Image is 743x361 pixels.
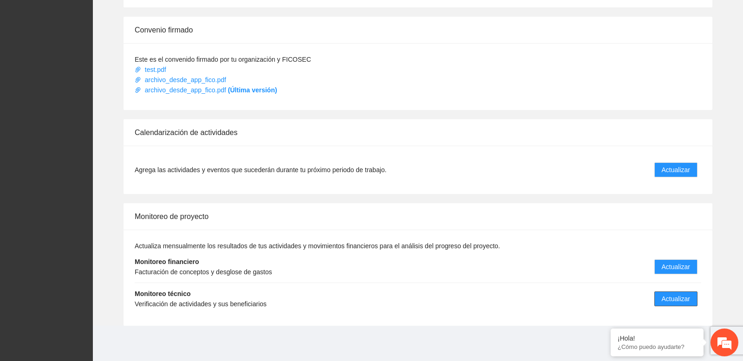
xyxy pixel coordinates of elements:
[48,47,156,59] div: Chatee con nosotros ahora
[135,119,701,146] div: Calendarización de actividades
[135,56,311,63] span: Este es el convenido firmado por tu organización y FICOSEC
[654,291,697,306] button: Actualizar
[618,343,697,350] p: ¿Cómo puedo ayudarte?
[135,165,386,175] span: Agrega las actividades y eventos que sucederán durante tu próximo periodo de trabajo.
[5,253,177,286] textarea: Escriba su mensaje y pulse “Intro”
[662,165,690,175] span: Actualizar
[662,262,690,272] span: Actualizar
[654,259,697,274] button: Actualizar
[135,258,199,265] strong: Monitoreo financiero
[152,5,175,27] div: Minimizar ventana de chat en vivo
[135,76,228,84] a: archivo_desde_app_fico.pdf
[135,300,267,308] span: Verificación de actividades y sus beneficiarios
[54,124,128,218] span: Estamos en línea.
[662,294,690,304] span: Actualizar
[618,335,697,342] div: ¡Hola!
[135,87,141,93] span: paper-clip
[135,86,277,94] a: archivo_desde_app_fico.pdf
[228,86,277,94] strong: (Última versión)
[135,66,141,73] span: paper-clip
[135,290,191,297] strong: Monitoreo técnico
[654,162,697,177] button: Actualizar
[135,203,701,230] div: Monitoreo de proyecto
[135,66,168,73] a: test.pdf
[135,77,141,83] span: paper-clip
[135,268,272,276] span: Facturación de conceptos y desglose de gastos
[135,242,500,250] span: Actualiza mensualmente los resultados de tus actividades y movimientos financieros para el anális...
[135,17,701,43] div: Convenio firmado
